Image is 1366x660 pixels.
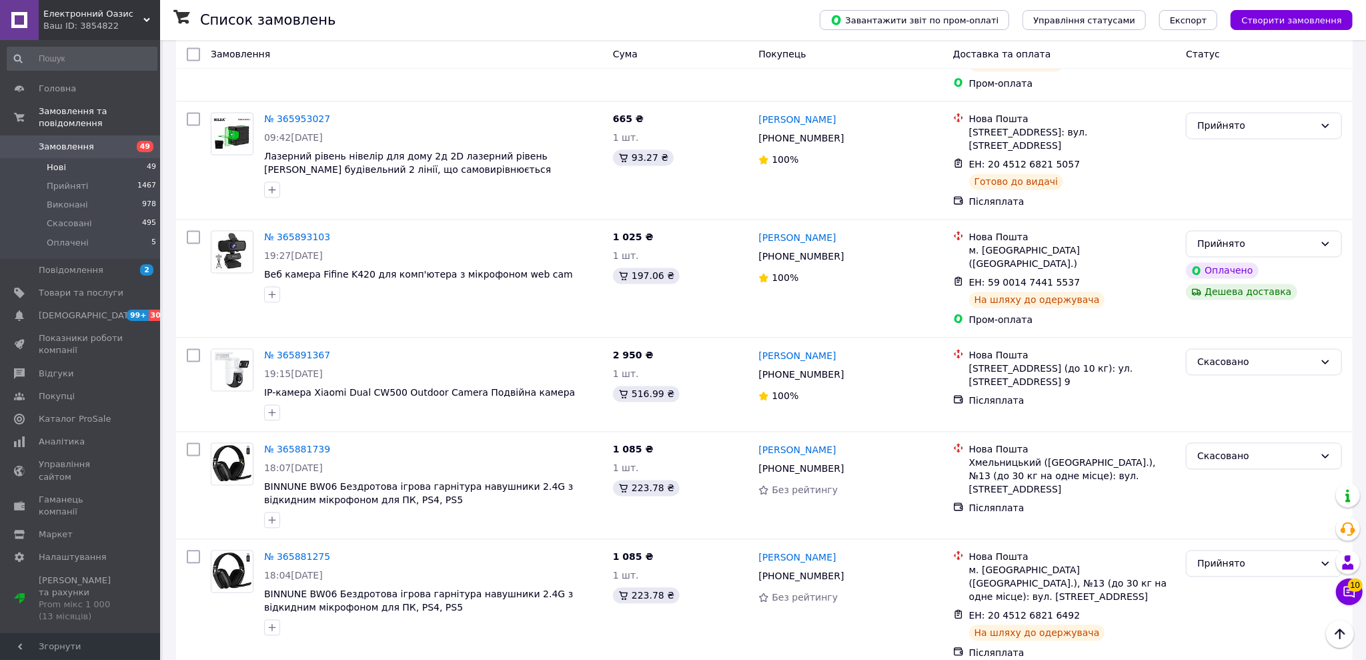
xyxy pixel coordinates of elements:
span: Виконані [47,199,88,211]
div: [PHONE_NUMBER] [756,248,846,266]
span: 10 [1348,579,1363,592]
span: 49 [137,141,153,152]
span: Каталог ProSale [39,413,111,425]
span: [PERSON_NAME] та рахунки [39,575,123,623]
span: 665 ₴ [613,114,644,125]
div: 223.78 ₴ [613,588,680,604]
span: 495 [142,218,156,230]
img: Фото товару [213,232,251,273]
span: 1 шт. [613,369,639,380]
span: 1 шт. [613,251,639,262]
a: [PERSON_NAME] [758,232,836,245]
span: Покупці [39,390,75,402]
span: 30 [149,310,164,321]
a: [PERSON_NAME] [758,350,836,363]
span: 1 025 ₴ [613,232,654,243]
span: 1 шт. [613,571,639,581]
div: 516.99 ₴ [613,386,680,402]
span: Веб камера Fifine K420 для комп'ютера з мікрофоном web cam [264,270,573,280]
span: 99+ [127,310,149,321]
div: Пром-оплата [969,314,1176,327]
span: 19:15[DATE] [264,369,323,380]
a: BINNUNE BW06 Бездротова ігрова гарнітура навушники 2.4G з відкидним мікрофоном для ПК, PS4, PS5 [264,589,573,613]
span: Головна [39,83,76,95]
div: 93.27 ₴ [613,150,674,166]
img: Фото товару [213,444,251,485]
input: Пошук [7,47,157,71]
span: Управління статусами [1033,15,1135,25]
a: Фото товару [211,349,253,392]
a: Фото товару [211,231,253,274]
span: Замовлення [211,49,270,60]
a: Фото товару [211,551,253,593]
a: [PERSON_NAME] [758,444,836,457]
div: Пром-оплата [969,77,1176,91]
div: [STREET_ADDRESS] (до 10 кг): ул. [STREET_ADDRESS] 9 [969,362,1176,389]
span: Eлектронний Оазис [43,8,143,20]
span: Управління сайтом [39,458,123,482]
div: Нова Пошта [969,349,1176,362]
a: № 365881739 [264,444,330,455]
span: 978 [142,199,156,211]
span: Статус [1186,49,1220,60]
span: Лазерний рівень нівелір для дому 2д 2D лазерний рівень [PERSON_NAME] будівельний 2 лінії, що само... [264,151,551,176]
div: Скасовано [1197,355,1315,370]
div: м. [GEOGRAPHIC_DATA] ([GEOGRAPHIC_DATA].), №13 (до 30 кг на одне місце): вул. [STREET_ADDRESS] [969,564,1176,604]
a: Фото товару [211,113,253,155]
span: Створити замовлення [1241,15,1342,25]
div: Післяплата [969,502,1176,515]
span: Доставка та оплата [953,49,1051,60]
div: Нова Пошта [969,231,1176,244]
span: Експорт [1170,15,1207,25]
div: Нова Пошта [969,113,1176,126]
a: № 365953027 [264,114,330,125]
div: Готово до видачі [969,174,1064,190]
a: IP-камера Xiaomi Dual CW500 Outdoor Camera Подвійна камера [264,388,575,398]
span: Гаманець компанії [39,494,123,518]
span: 1 шт. [613,133,639,143]
div: Оплачено [1186,263,1258,279]
span: Покупець [758,49,806,60]
div: Післяплата [969,647,1176,660]
span: Скасовані [47,218,92,230]
span: 100% [772,155,798,166]
div: Нова Пошта [969,443,1176,456]
span: 2 [140,264,153,276]
div: Післяплата [969,394,1176,408]
span: 1 085 ₴ [613,444,654,455]
span: 19:27[DATE] [264,251,323,262]
div: Післяплата [969,196,1176,209]
a: Створити замовлення [1217,14,1353,25]
span: ЕН: 20 4512 6821 6492 [969,611,1081,621]
span: 5 [151,237,156,249]
div: [PHONE_NUMBER] [756,567,846,586]
span: ЕН: 59 0014 7441 5537 [969,278,1081,288]
div: [PHONE_NUMBER] [756,366,846,384]
span: 100% [772,273,798,284]
a: [PERSON_NAME] [758,551,836,565]
div: 197.06 ₴ [613,268,680,284]
span: Завантажити звіт по пром-оплаті [830,14,998,26]
a: Фото товару [211,443,253,486]
span: Без рейтингу [772,485,838,496]
span: Показники роботи компанії [39,332,123,356]
button: Створити замовлення [1231,10,1353,30]
span: 2 950 ₴ [613,350,654,361]
button: Чат з покупцем10 [1336,579,1363,605]
div: Нова Пошта [969,551,1176,564]
a: № 365891367 [264,350,330,361]
div: На шляху до одержувача [969,292,1105,308]
img: Фото товару [213,551,251,593]
div: Прийнято [1197,119,1315,133]
div: Дешева доставка [1186,284,1297,300]
span: Відгуки [39,368,73,380]
h1: Список замовлень [200,12,335,28]
span: 100% [772,391,798,402]
a: № 365881275 [264,552,330,563]
span: Прийняті [47,180,88,192]
button: Наверх [1326,620,1354,648]
div: На шляху до одержувача [969,625,1105,641]
span: BINNUNE BW06 Бездротова ігрова гарнітура навушники 2.4G з відкидним мікрофоном для ПК, PS4, PS5 [264,482,573,506]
